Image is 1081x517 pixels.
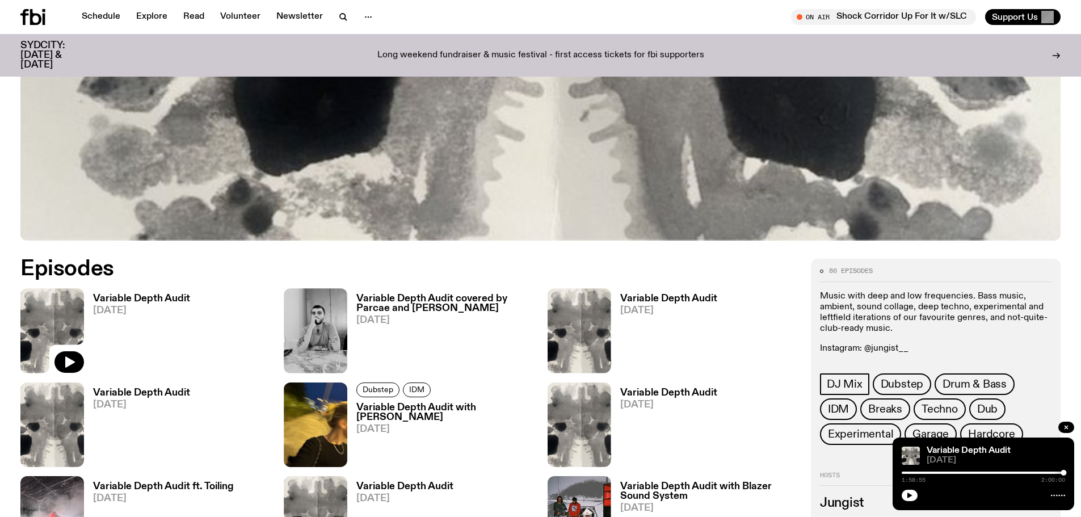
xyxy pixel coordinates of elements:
h2: Hosts [820,472,1051,486]
span: [DATE] [356,424,533,434]
h3: Variable Depth Audit [93,294,190,304]
a: Breaks [860,398,910,420]
h3: Variable Depth Audit with Blazer Sound System [620,482,797,501]
span: Techno [922,403,958,415]
span: 1:58:55 [902,477,926,483]
a: Variable Depth Audit[DATE] [84,388,190,467]
h3: Variable Depth Audit with [PERSON_NAME] [356,403,533,422]
span: Drum & Bass [943,378,1007,390]
a: Hardcore [960,423,1023,445]
span: [DATE] [356,316,533,325]
span: Breaks [868,403,902,415]
span: [DATE] [927,456,1065,465]
p: Instagram: @jungist__ [820,343,1051,354]
span: [DATE] [620,503,797,513]
span: Garage [912,428,949,440]
span: Dub [977,403,998,415]
a: Dubstep [873,373,932,395]
a: Variable Depth Audit [927,446,1011,455]
h2: Episodes [20,259,709,279]
span: Experimental [828,428,894,440]
button: On AirShock Corridor Up For It w/SLC [791,9,976,25]
a: Read [176,9,211,25]
a: Volunteer [213,9,267,25]
a: Dubstep [356,383,399,397]
span: Hardcore [968,428,1015,440]
a: Dub [969,398,1006,420]
a: Variable Depth Audit with [PERSON_NAME][DATE] [347,403,533,467]
img: A black and white Rorschach [902,447,920,465]
h3: Variable Depth Audit [620,388,717,398]
span: 86 episodes [829,268,873,274]
span: [DATE] [93,306,190,316]
span: [DATE] [93,494,234,503]
span: Support Us [992,12,1038,22]
span: IDM [409,385,424,394]
a: Variable Depth Audit[DATE] [611,388,717,467]
span: 2:00:00 [1041,477,1065,483]
span: [DATE] [93,400,190,410]
span: Dubstep [363,385,393,394]
p: Long weekend fundraiser & music festival - first access tickets for fbi supporters [377,51,704,61]
span: [DATE] [620,306,717,316]
a: Schedule [75,9,127,25]
a: DJ Mix [820,373,869,395]
h3: SYDCITY: [DATE] & [DATE] [20,41,93,70]
h3: Jungist [820,497,1051,510]
p: Music with deep and low frequencies. Bass music, ambient, sound collage, deep techno, experimenta... [820,291,1051,335]
span: IDM [828,403,849,415]
h3: Variable Depth Audit covered by Parcae and [PERSON_NAME] [356,294,533,313]
a: IDM [403,383,431,397]
a: Newsletter [270,9,330,25]
a: Explore [129,9,174,25]
a: IDM [820,398,857,420]
h3: Variable Depth Audit [620,294,717,304]
h3: Variable Depth Audit [93,388,190,398]
a: Experimental [820,423,902,445]
a: Garage [905,423,957,445]
img: A black and white Rorschach [20,383,84,467]
span: DJ Mix [827,378,863,390]
span: Dubstep [881,378,924,390]
a: Variable Depth Audit[DATE] [84,294,190,373]
a: Techno [914,398,966,420]
img: A black and white Rorschach [548,383,611,467]
span: [DATE] [356,494,453,503]
img: A black and white Rorschach [548,288,611,373]
a: Variable Depth Audit covered by Parcae and [PERSON_NAME][DATE] [347,294,533,373]
button: Support Us [985,9,1061,25]
a: Drum & Bass [935,373,1015,395]
a: Variable Depth Audit[DATE] [611,294,717,373]
h3: Variable Depth Audit ft. Toiling [93,482,234,491]
h3: Variable Depth Audit [356,482,453,491]
span: [DATE] [620,400,717,410]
